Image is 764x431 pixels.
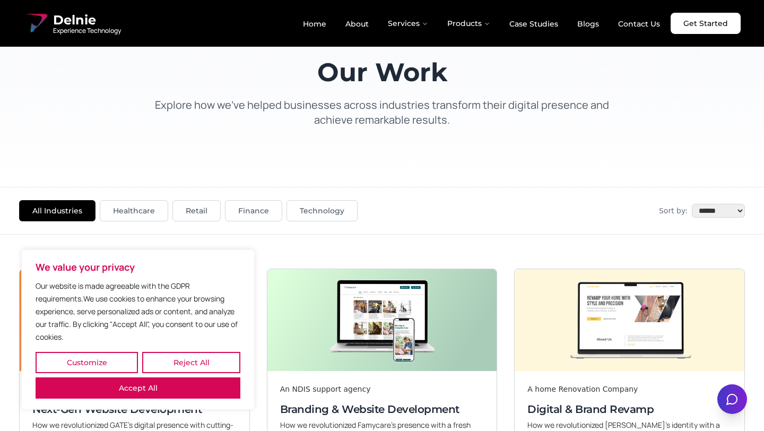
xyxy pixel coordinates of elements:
p: We value your privacy [36,261,240,273]
button: Services [379,13,437,34]
a: Contact Us [610,15,668,33]
h3: Branding & Website Development [280,402,484,417]
button: All Industries [19,200,95,221]
button: Products [439,13,499,34]
a: Blogs [569,15,607,33]
nav: Main [294,13,668,34]
button: Customize [36,352,138,373]
button: Healthcare [100,200,168,221]
img: Next-Gen Website Development [20,269,249,371]
img: Digital & Brand Revamp [515,269,744,371]
button: Reject All [142,352,240,373]
span: Sort by: [659,205,688,216]
button: Accept All [36,377,240,399]
div: A home Renovation Company [527,384,732,394]
button: Open chat [717,384,747,414]
span: Delnie [53,12,121,29]
a: Delnie Logo Full [23,11,121,36]
img: Delnie Logo [23,11,49,36]
a: About [337,15,377,33]
p: Explore how we've helped businesses across industries transform their digital presence and achiev... [144,98,620,127]
h3: Digital & Brand Revamp [527,402,732,417]
button: Retail [172,200,221,221]
img: Branding & Website Development [267,269,497,371]
div: An NDIS support agency [280,384,484,394]
button: Technology [286,200,358,221]
button: Finance [225,200,282,221]
a: Home [294,15,335,33]
h1: Our Work [144,59,620,85]
a: Case Studies [501,15,567,33]
a: Get Started [671,13,741,34]
span: Experience Technology [53,27,121,35]
p: Our website is made agreeable with the GDPR requirements.We use cookies to enhance your browsing ... [36,280,240,343]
